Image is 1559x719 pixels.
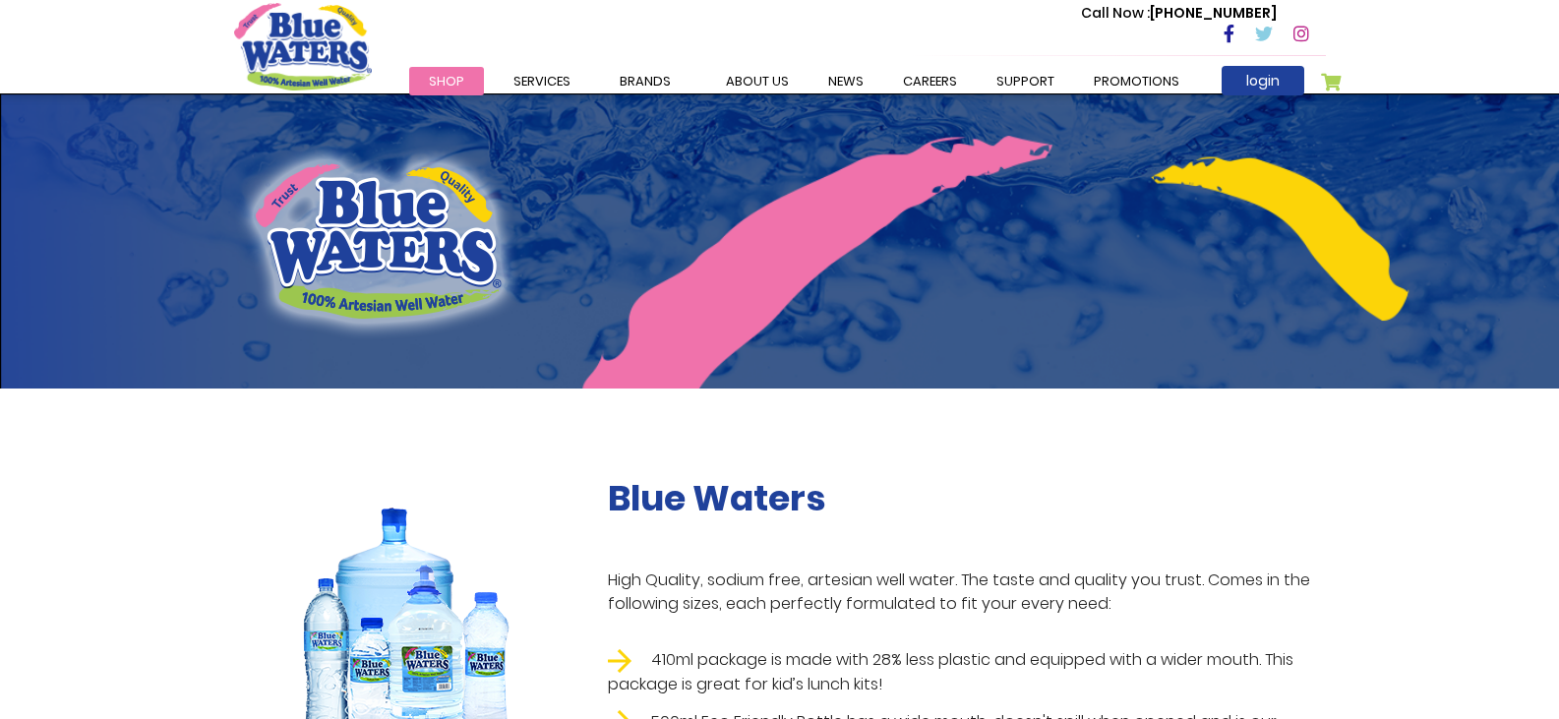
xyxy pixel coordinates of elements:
p: [PHONE_NUMBER] [1081,3,1277,24]
a: careers [883,67,977,95]
a: about us [706,67,809,95]
a: support [977,67,1074,95]
span: Brands [620,72,671,90]
span: Shop [429,72,464,90]
a: Promotions [1074,67,1199,95]
a: login [1222,66,1304,95]
li: 410ml package is made with 28% less plastic and equipped with a wider mouth. This package is grea... [608,648,1326,696]
a: store logo [234,3,372,90]
a: News [809,67,883,95]
span: Call Now : [1081,3,1150,23]
h2: Blue Waters [608,477,1326,519]
span: Services [513,72,570,90]
p: High Quality, sodium free, artesian well water. The taste and quality you trust. Comes in the fol... [608,569,1326,616]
